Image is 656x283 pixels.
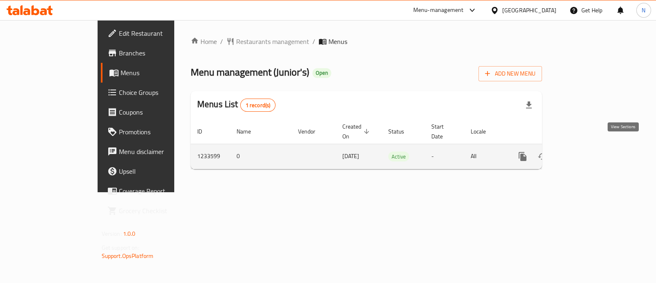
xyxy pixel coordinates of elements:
th: Actions [506,119,598,144]
span: Menus [328,37,347,46]
a: Menu disclaimer [101,142,207,161]
span: Edit Restaurant [119,28,200,38]
button: more [513,147,533,166]
span: Active [388,152,409,161]
span: Promotions [119,127,200,137]
span: [DATE] [342,151,359,161]
span: Locale [471,127,497,136]
div: Open [312,68,331,78]
td: 1233599 [191,144,230,169]
div: Menu-management [413,5,464,15]
a: Menus [101,63,207,83]
div: Export file [519,95,539,115]
span: Grocery Checklist [119,206,200,216]
td: All [464,144,506,169]
span: Coverage Report [119,186,200,196]
span: N [642,6,645,15]
span: Restaurants management [236,37,309,46]
span: Choice Groups [119,87,200,97]
a: Edit Restaurant [101,23,207,43]
a: Support.OpsPlatform [102,251,154,261]
span: Name [237,127,262,136]
a: Coupons [101,102,207,122]
span: Start Date [431,122,454,141]
span: Status [388,127,415,136]
a: Choice Groups [101,83,207,102]
span: Vendor [298,127,326,136]
a: Branches [101,43,207,63]
span: Version: [102,228,122,239]
a: Upsell [101,161,207,181]
li: / [312,37,315,46]
nav: breadcrumb [191,37,542,46]
a: Grocery Checklist [101,201,207,221]
div: Active [388,152,409,161]
button: Add New Menu [478,66,542,81]
div: Total records count [240,99,276,112]
td: 0 [230,144,292,169]
span: Coupons [119,107,200,117]
span: Menu disclaimer [119,147,200,156]
a: Promotions [101,122,207,142]
span: Created On [342,122,372,141]
button: Change Status [533,147,552,166]
span: Add New Menu [485,69,535,79]
span: Menus [121,68,200,78]
span: Menu management ( Junior's ) [191,63,309,81]
div: [GEOGRAPHIC_DATA] [502,6,556,15]
table: enhanced table [191,119,598,169]
span: Branches [119,48,200,58]
a: Restaurants management [226,37,309,46]
a: Coverage Report [101,181,207,201]
h2: Menus List [197,98,276,112]
span: 1.0.0 [123,228,136,239]
li: / [220,37,223,46]
span: Upsell [119,166,200,176]
span: Open [312,69,331,76]
td: - [425,144,464,169]
span: ID [197,127,213,136]
span: Get support on: [102,242,139,253]
span: 1 record(s) [241,101,276,109]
